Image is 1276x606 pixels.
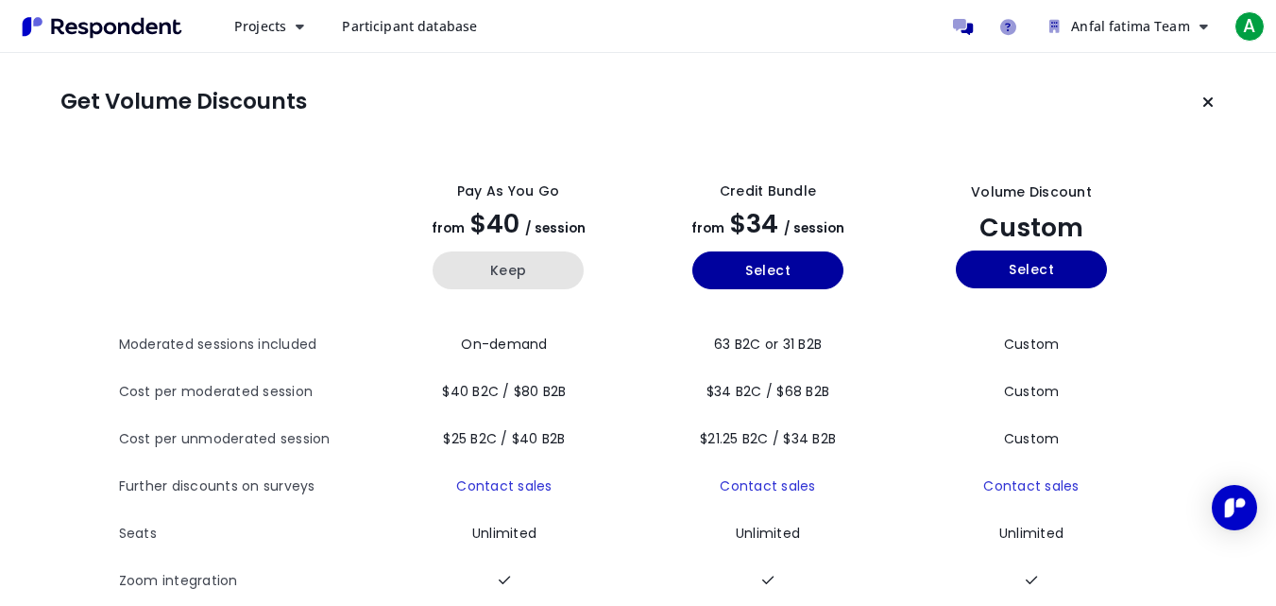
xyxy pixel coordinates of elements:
span: Unlimited [736,524,800,543]
span: $40 [470,206,519,241]
button: Select yearly custom_static plan [956,251,1107,288]
span: Custom [1004,335,1060,354]
div: Credit Bundle [720,182,816,201]
th: Zoom integration [119,558,379,605]
span: $34 B2C / $68 B2B [706,382,829,401]
a: Contact sales [983,476,1079,495]
button: Anfal fatima Team [1034,9,1223,43]
span: from [432,219,465,237]
a: Contact sales [456,476,552,495]
span: Custom [979,210,1083,245]
button: Keep current yearly payg plan [433,251,584,289]
span: Unlimited [999,524,1063,543]
a: Contact sales [720,476,815,495]
span: On-demand [461,335,547,354]
th: Cost per unmoderated session [119,416,379,463]
div: Pay as you go [457,182,559,201]
img: Respondent [15,11,189,43]
span: from [691,219,724,237]
a: Help and support [989,8,1027,45]
th: Further discounts on surveys [119,463,379,511]
button: A [1231,9,1268,43]
a: Message participants [944,8,981,45]
span: $21.25 B2C / $34 B2B [700,429,836,448]
button: Projects [219,9,319,43]
span: Projects [234,17,286,35]
th: Moderated sessions included [119,321,379,369]
span: Participant database [342,17,477,35]
span: $25 B2C / $40 B2B [443,429,565,448]
span: $40 B2C / $80 B2B [442,382,566,401]
a: Participant database [327,9,492,43]
th: Cost per moderated session [119,369,379,416]
span: Custom [1004,429,1060,448]
span: $34 [730,206,778,241]
span: A [1234,11,1265,42]
h1: Get Volume Discounts [60,89,307,115]
span: / session [525,219,586,237]
div: Open Intercom Messenger [1212,485,1257,530]
th: Seats [119,511,379,558]
span: / session [784,219,844,237]
button: Keep current plan [1189,83,1227,121]
button: Select yearly basic plan [692,251,843,289]
span: Anfal fatima Team [1071,17,1189,35]
span: 63 B2C or 31 B2B [714,335,822,354]
span: Custom [1004,382,1060,401]
span: Unlimited [472,524,536,543]
div: Volume Discount [971,182,1092,202]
